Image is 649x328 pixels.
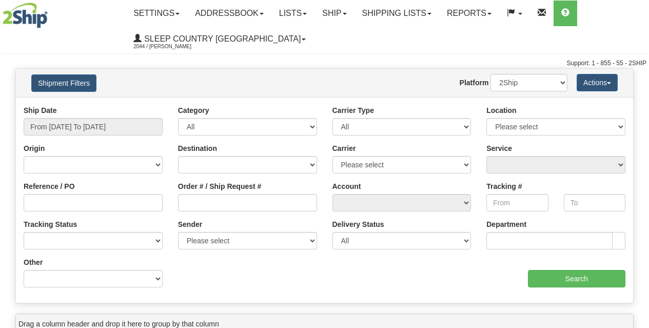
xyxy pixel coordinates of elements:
label: Ship Date [24,105,57,115]
label: Destination [178,143,217,153]
a: Reports [439,1,499,26]
label: Platform [460,78,489,88]
span: 2044 / [PERSON_NAME] [133,42,210,52]
input: From [486,194,548,211]
input: To [564,194,625,211]
label: Other [24,257,43,267]
label: Sender [178,219,202,229]
a: Sleep Country [GEOGRAPHIC_DATA] 2044 / [PERSON_NAME] [126,26,313,52]
label: Tracking Status [24,219,77,229]
label: Service [486,143,512,153]
div: Support: 1 - 855 - 55 - 2SHIP [3,59,646,68]
label: Reference / PO [24,181,75,191]
label: Order # / Ship Request # [178,181,262,191]
label: Carrier Type [332,105,374,115]
a: Settings [126,1,187,26]
label: Carrier [332,143,356,153]
a: Lists [271,1,314,26]
a: Shipping lists [355,1,439,26]
span: Sleep Country [GEOGRAPHIC_DATA] [142,34,301,43]
img: logo2044.jpg [3,3,48,28]
a: Addressbook [187,1,271,26]
label: Account [332,181,361,191]
a: Ship [314,1,354,26]
label: Category [178,105,209,115]
label: Location [486,105,516,115]
label: Tracking # [486,181,522,191]
label: Delivery Status [332,219,384,229]
button: Actions [577,74,618,91]
iframe: chat widget [625,111,648,216]
button: Shipment Filters [31,74,96,92]
label: Department [486,219,526,229]
label: Origin [24,143,45,153]
input: Search [528,270,626,287]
